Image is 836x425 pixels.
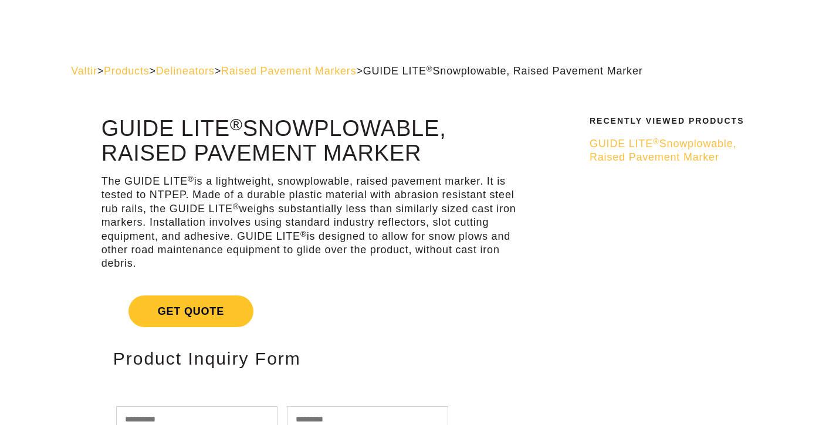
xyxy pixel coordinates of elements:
[590,137,757,165] a: GUIDE LITE®Snowplowable, Raised Pavement Marker
[101,175,526,271] p: The GUIDE LITE is a lightweight, snowplowable, raised pavement marker. It is tested to NTPEP. Mad...
[188,175,194,183] sup: ®
[427,64,433,73] sup: ®
[104,65,149,77] a: Products
[101,281,526,341] a: Get Quote
[156,65,215,77] a: Delineators
[590,138,736,163] span: GUIDE LITE Snowplowable, Raised Pavement Marker
[71,65,97,77] a: Valtir
[590,117,757,125] h2: Recently Viewed Products
[230,115,243,134] sup: ®
[653,137,659,146] sup: ®
[101,117,526,166] h1: GUIDE LITE Snowplowable, Raised Pavement Marker
[128,295,253,327] span: Get Quote
[221,65,356,77] a: Raised Pavement Markers
[233,202,239,211] sup: ®
[363,65,643,77] span: GUIDE LITE Snowplowable, Raised Pavement Marker
[71,64,765,78] div: > > > >
[300,230,307,239] sup: ®
[113,349,514,368] h2: Product Inquiry Form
